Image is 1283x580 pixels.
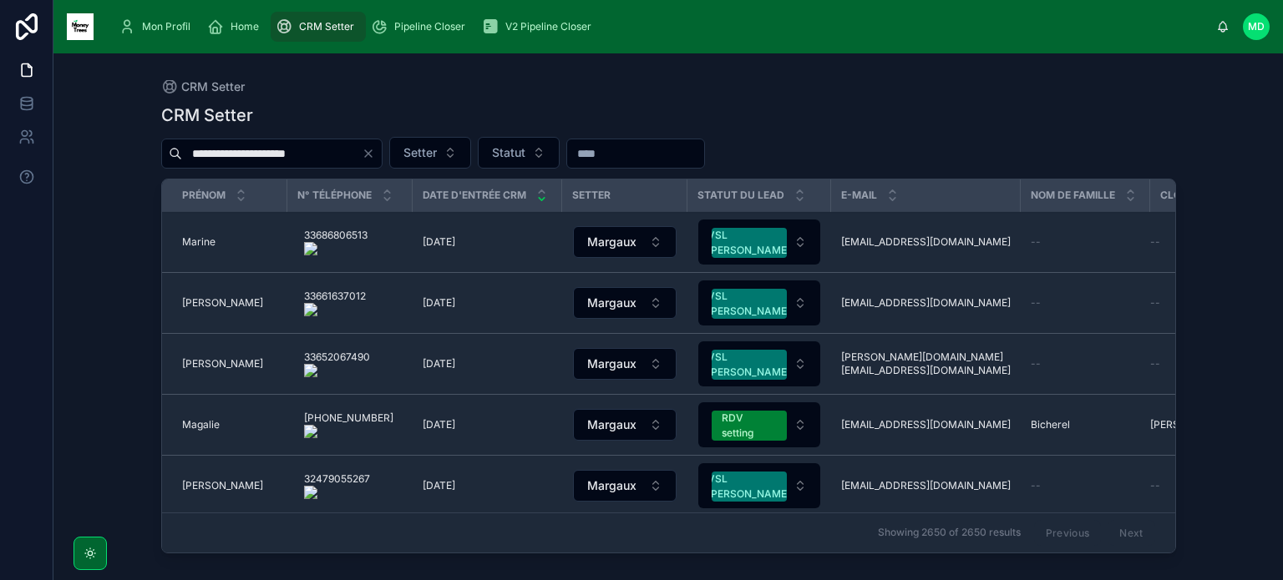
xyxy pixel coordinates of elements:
span: MD [1248,20,1265,33]
span: -- [1031,296,1041,310]
a: Select Button [572,469,677,502]
button: Select Button [478,137,560,169]
button: Select Button [573,409,677,441]
button: Select Button [698,341,820,386]
h1: CRM Setter [161,103,253,127]
span: Prénom [182,189,226,202]
span: [PERSON_NAME] [182,479,263,492]
img: actions-icon.png [304,425,393,438]
a: [DATE] [423,235,552,249]
a: 32479055267 [297,466,403,506]
span: [DATE] [423,357,455,371]
span: [EMAIL_ADDRESS][DOMAIN_NAME] [841,296,1011,310]
span: CRM Setter [181,78,245,95]
span: [DATE] [423,418,455,431]
a: -- [1031,357,1140,371]
a: 33661637012 [297,283,403,323]
a: -- [1150,296,1255,310]
img: actions-icon.png [304,303,366,316]
button: Select Button [698,280,820,325]
span: Margaux [587,295,636,311]
a: -- [1031,296,1140,310]
a: Select Button [572,408,677,441]
a: Select Button [697,462,821,509]
a: [DATE] [423,296,552,310]
span: -- [1150,357,1160,371]
span: -- [1031,357,1041,371]
a: [PHONE_NUMBER] [297,405,403,445]
a: Select Button [697,280,821,326]
span: Closer [1160,189,1200,202]
a: [EMAIL_ADDRESS][DOMAIN_NAME] [841,479,1011,492]
a: [PERSON_NAME][DOMAIN_NAME][EMAIL_ADDRESS][DOMAIN_NAME] [841,351,1011,377]
span: Pipeline Closer [394,20,465,33]
span: Mon Profil [142,20,190,33]
button: Select Button [698,402,820,447]
div: VSL [PERSON_NAME] [707,350,790,380]
button: Select Button [573,470,677,502]
button: Select Button [573,226,677,258]
button: Select Button [698,219,820,265]
a: 33652067490 [297,344,403,384]
span: [PERSON_NAME] [182,296,263,310]
a: Select Button [572,286,677,320]
span: Date d'entrée CRM [423,189,526,202]
a: CRM Setter [271,12,366,42]
a: Select Button [572,225,677,259]
span: [PERSON_NAME] [1150,418,1231,431]
span: Home [231,20,259,33]
a: Select Button [697,401,821,448]
div: VSL [PERSON_NAME] [707,289,790,319]
onoff-telecom-ce-phone-number-wrapper: 33661637012 [304,290,366,302]
span: [DATE] [423,235,455,249]
img: actions-icon.png [304,364,370,377]
span: Nom de famille [1031,189,1115,202]
div: RDV setting [722,411,777,441]
img: actions-icon.png [304,486,370,499]
button: Select Button [698,463,820,508]
span: Bicherel [1031,418,1070,431]
span: -- [1150,296,1160,310]
span: -- [1031,479,1041,492]
a: [DATE] [423,418,552,431]
span: Setter [572,189,611,202]
a: [EMAIL_ADDRESS][DOMAIN_NAME] [841,418,1011,431]
onoff-telecom-ce-phone-number-wrapper: 33652067490 [304,351,370,363]
a: [PERSON_NAME] [182,479,277,492]
span: Showing 2650 of 2650 results [878,526,1021,539]
span: E-mail [841,189,877,202]
onoff-telecom-ce-phone-number-wrapper: [PHONE_NUMBER] [304,411,393,424]
button: Select Button [573,287,677,319]
a: -- [1031,235,1140,249]
a: [DATE] [423,479,552,492]
span: Magalie [182,418,220,431]
a: Select Button [697,340,821,387]
a: -- [1031,479,1140,492]
span: -- [1031,235,1041,249]
button: Select Button [573,348,677,380]
div: scrollable content [107,8,1216,45]
img: App logo [67,13,94,40]
span: CRM Setter [299,20,354,33]
span: [EMAIL_ADDRESS][DOMAIN_NAME] [841,235,1011,249]
span: Margaux [587,234,636,250]
a: [DATE] [423,357,552,371]
img: actions-icon.png [304,242,368,255]
a: [PERSON_NAME] [182,357,277,371]
span: [PERSON_NAME] [182,357,263,371]
a: Pipeline Closer [366,12,477,42]
span: -- [1150,479,1160,492]
a: Magalie [182,418,277,431]
span: -- [1150,235,1160,249]
button: Select Button [389,137,471,169]
a: [PERSON_NAME] [1150,418,1255,431]
a: Marine [182,235,277,249]
button: Clear [362,147,382,160]
a: Home [202,12,271,42]
span: Statut [492,144,525,161]
a: Select Button [572,347,677,381]
span: Statut du lead [697,189,784,202]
